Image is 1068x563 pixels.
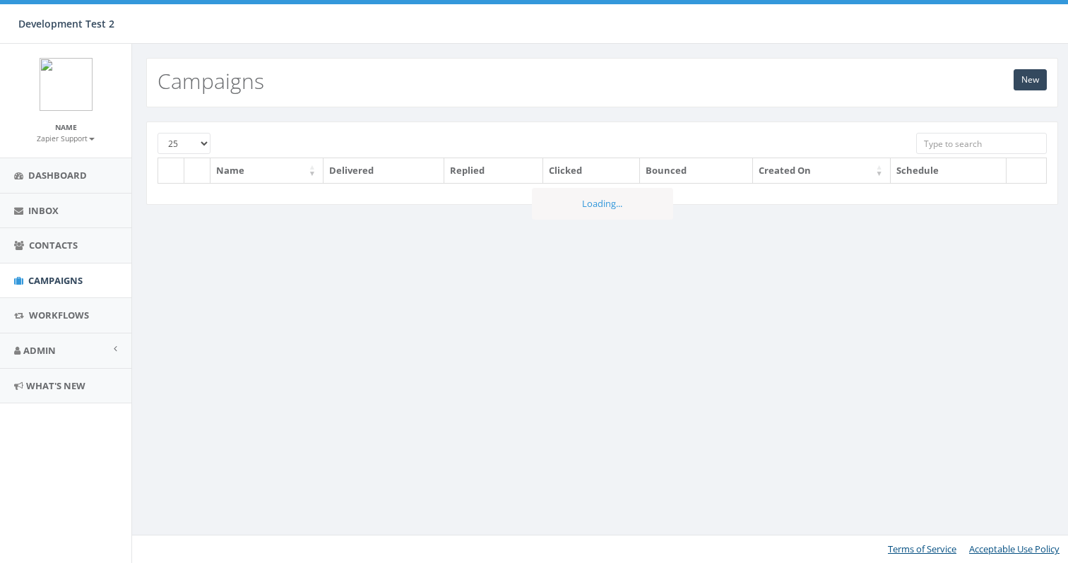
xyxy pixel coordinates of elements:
span: Admin [23,344,56,357]
a: New [1014,69,1047,90]
th: Delivered [324,158,444,183]
th: Created On [753,158,891,183]
h2: Campaigns [158,69,264,93]
th: Name [210,158,324,183]
span: What's New [26,379,85,392]
small: Name [55,122,77,132]
th: Clicked [543,158,639,183]
span: Development Test 2 [18,17,114,30]
div: Loading... [532,188,673,220]
a: Zapier Support [37,131,95,144]
span: Inbox [28,204,59,217]
th: Replied [444,158,544,183]
span: Dashboard [28,169,87,182]
span: Campaigns [28,274,83,287]
input: Type to search [916,133,1047,154]
th: Schedule [891,158,1007,183]
a: Terms of Service [888,543,956,555]
img: logo.png [40,58,93,111]
span: Workflows [29,309,89,321]
th: Bounced [640,158,753,183]
span: Contacts [29,239,78,251]
small: Zapier Support [37,134,95,143]
a: Acceptable Use Policy [969,543,1060,555]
